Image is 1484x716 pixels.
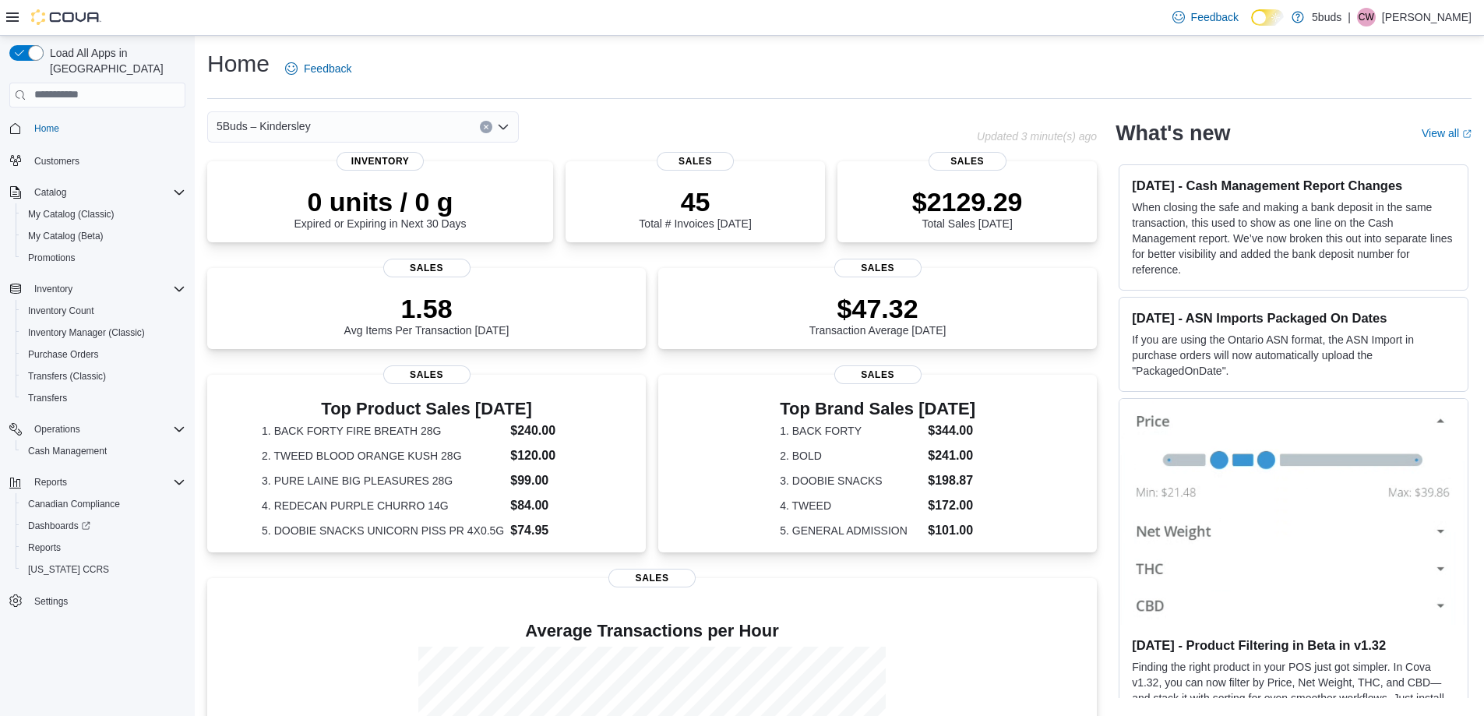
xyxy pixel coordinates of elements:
dt: 3. DOOBIE SNACKS [780,473,922,489]
button: Clear input [480,121,492,133]
span: Inventory [34,283,72,295]
a: Reports [22,538,67,557]
span: Inventory Count [28,305,94,317]
a: Feedback [279,53,358,84]
p: If you are using the Ontario ASN format, the ASN Import in purchase orders will now automatically... [1132,332,1455,379]
span: Load All Apps in [GEOGRAPHIC_DATA] [44,45,185,76]
a: My Catalog (Beta) [22,227,110,245]
span: Transfers (Classic) [22,367,185,386]
p: $2129.29 [912,186,1023,217]
p: 1.58 [344,293,509,324]
span: Operations [34,423,80,436]
span: Purchase Orders [22,345,185,364]
p: Updated 3 minute(s) ago [977,130,1097,143]
dt: 5. DOOBIE SNACKS UNICORN PISS PR 4X0.5G [262,523,504,538]
span: Sales [834,365,922,384]
span: Settings [28,591,185,611]
span: Sales [608,569,696,587]
p: [PERSON_NAME] [1382,8,1472,26]
span: Inventory Manager (Classic) [22,323,185,342]
h2: What's new [1116,121,1230,146]
button: Reports [3,471,192,493]
span: Canadian Compliance [28,498,120,510]
span: Feedback [1191,9,1239,25]
a: My Catalog (Classic) [22,205,121,224]
a: Settings [28,592,74,611]
h4: Average Transactions per Hour [220,622,1084,640]
button: Transfers (Classic) [16,365,192,387]
span: Promotions [28,252,76,264]
dd: $74.95 [510,521,591,540]
p: When closing the safe and making a bank deposit in the same transaction, this used to show as one... [1132,199,1455,277]
button: Inventory Manager (Classic) [16,322,192,344]
a: Transfers (Classic) [22,367,112,386]
dt: 1. BACK FORTY FIRE BREATH 28G [262,423,504,439]
dt: 5. GENERAL ADMISSION [780,523,922,538]
div: Total # Invoices [DATE] [639,186,751,230]
a: View allExternal link [1422,127,1472,139]
span: Sales [383,365,471,384]
a: Purchase Orders [22,345,105,364]
svg: External link [1462,129,1472,139]
button: Reports [28,473,73,492]
a: Canadian Compliance [22,495,126,513]
span: Inventory Manager (Classic) [28,326,145,339]
span: Home [34,122,59,135]
span: [US_STATE] CCRS [28,563,109,576]
span: Operations [28,420,185,439]
button: Inventory [28,280,79,298]
input: Dark Mode [1251,9,1284,26]
dd: $241.00 [928,446,975,465]
dt: 4. REDECAN PURPLE CHURRO 14G [262,498,504,513]
button: My Catalog (Beta) [16,225,192,247]
a: Dashboards [22,517,97,535]
span: 5Buds – Kindersley [217,117,311,136]
span: Dashboards [28,520,90,532]
p: | [1348,8,1351,26]
span: Transfers (Classic) [28,370,106,383]
button: Home [3,117,192,139]
span: Home [28,118,185,138]
dd: $120.00 [510,446,591,465]
span: Dashboards [22,517,185,535]
span: Feedback [304,61,351,76]
h3: Top Product Sales [DATE] [262,400,591,418]
span: Transfers [22,389,185,407]
button: Purchase Orders [16,344,192,365]
a: Inventory Count [22,302,100,320]
span: Customers [28,150,185,170]
dd: $101.00 [928,521,975,540]
span: Canadian Compliance [22,495,185,513]
span: Inventory Count [22,302,185,320]
span: Transfers [28,392,67,404]
button: Catalog [3,182,192,203]
span: Promotions [22,249,185,267]
span: Customers [34,155,79,168]
span: Washington CCRS [22,560,185,579]
button: Cash Management [16,440,192,462]
dd: $99.00 [510,471,591,490]
a: Customers [28,152,86,171]
a: Promotions [22,249,82,267]
dd: $344.00 [928,421,975,440]
button: Settings [3,590,192,612]
dt: 1. BACK FORTY [780,423,922,439]
span: Sales [657,152,735,171]
button: [US_STATE] CCRS [16,559,192,580]
dd: $198.87 [928,471,975,490]
span: Purchase Orders [28,348,99,361]
button: Transfers [16,387,192,409]
dt: 3. PURE LAINE BIG PLEASURES 28G [262,473,504,489]
h3: [DATE] - Product Filtering in Beta in v1.32 [1132,637,1455,653]
p: 45 [639,186,751,217]
span: Reports [34,476,67,489]
span: Inventory [337,152,424,171]
span: My Catalog (Classic) [22,205,185,224]
a: Dashboards [16,515,192,537]
button: Canadian Compliance [16,493,192,515]
p: 5buds [1312,8,1341,26]
span: CW [1359,8,1374,26]
a: Home [28,119,65,138]
span: Sales [834,259,922,277]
